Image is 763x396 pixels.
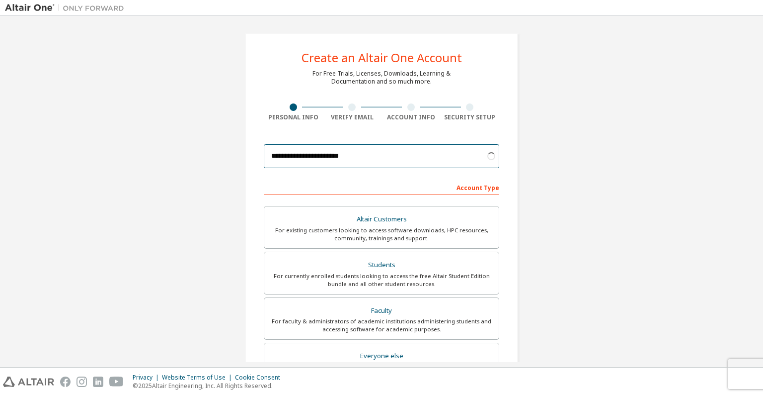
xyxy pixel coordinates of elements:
[381,113,441,121] div: Account Info
[264,179,499,195] div: Account Type
[270,272,493,288] div: For currently enrolled students looking to access the free Altair Student Edition bundle and all ...
[270,349,493,363] div: Everyone else
[93,377,103,387] img: linkedin.svg
[312,70,451,86] div: For Free Trials, Licenses, Downloads, Learning & Documentation and so much more.
[441,113,500,121] div: Security Setup
[60,377,71,387] img: facebook.svg
[264,113,323,121] div: Personal Info
[133,382,286,390] p: © 2025 Altair Engineering, Inc. All Rights Reserved.
[270,212,493,226] div: Altair Customers
[76,377,87,387] img: instagram.svg
[270,258,493,272] div: Students
[3,377,54,387] img: altair_logo.svg
[109,377,124,387] img: youtube.svg
[270,304,493,318] div: Faculty
[235,374,286,382] div: Cookie Consent
[302,52,462,64] div: Create an Altair One Account
[270,317,493,333] div: For faculty & administrators of academic institutions administering students and accessing softwa...
[323,113,382,121] div: Verify Email
[270,226,493,242] div: For existing customers looking to access software downloads, HPC resources, community, trainings ...
[133,374,162,382] div: Privacy
[162,374,235,382] div: Website Terms of Use
[5,3,129,13] img: Altair One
